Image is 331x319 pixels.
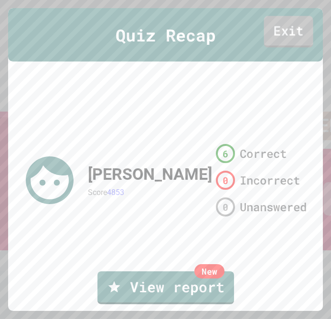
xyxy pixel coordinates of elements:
span: Incorrect [240,172,300,189]
div: 0 [216,197,235,216]
div: 6 [216,144,235,163]
span: Correct [240,145,287,162]
div: New [194,264,224,278]
a: Exit [264,16,313,47]
div: [PERSON_NAME] [88,162,212,186]
span: 4853 [107,188,124,197]
span: Unanswered [240,198,307,216]
div: 0 [216,171,235,190]
span: Score [88,188,107,197]
a: View report [97,271,234,304]
div: Quiz Recap [8,8,322,62]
